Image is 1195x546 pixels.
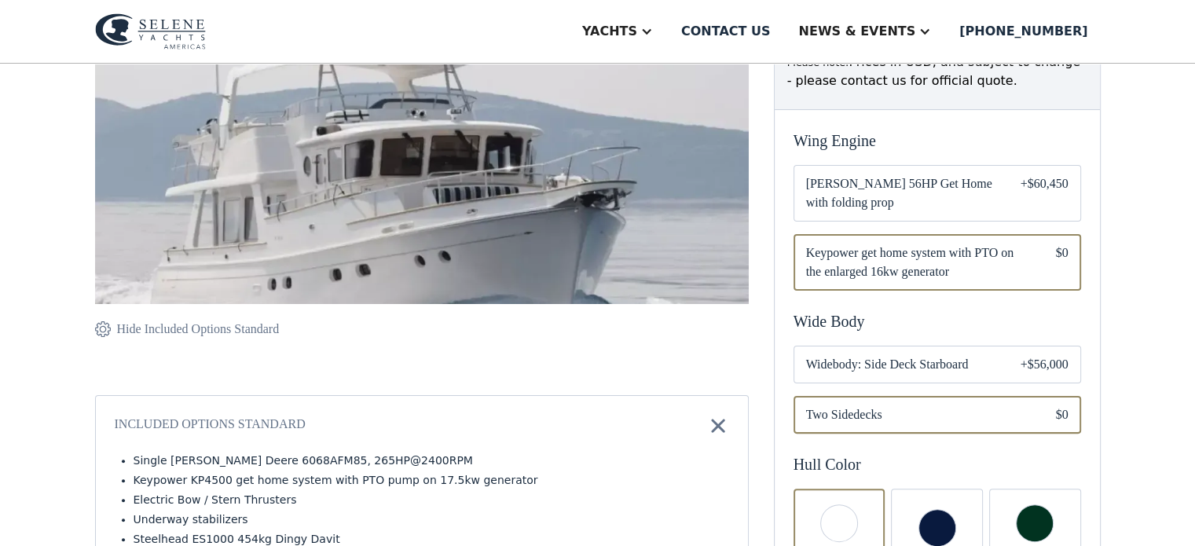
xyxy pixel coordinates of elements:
[787,53,1087,90] div: Prices in USD, and subject to change - please contact us for official quote.
[806,174,995,212] span: [PERSON_NAME] 56HP Get Home with folding prop
[806,355,995,374] span: Widebody: Side Deck Starboard
[134,472,729,489] li: Keypower KP4500 get home system with PTO pump on 17.5kw generator
[787,57,849,68] span: Please note:
[707,415,729,437] img: icon
[959,22,1087,41] div: [PHONE_NUMBER]
[95,13,206,49] img: logo
[681,22,771,41] div: Contact us
[134,492,729,508] li: Electric Bow / Stern Thrusters
[794,129,1081,152] div: Wing Engine
[95,320,111,339] img: icon
[117,320,280,339] div: Hide Included Options Standard
[794,453,1081,476] div: Hull Color
[134,453,729,469] li: Single [PERSON_NAME] Deere 6068AFM85, 265HP@2400RPM
[1020,355,1068,374] div: +$56,000
[1056,405,1069,424] div: $0
[582,22,637,41] div: Yachts
[794,310,1081,333] div: Wide Body
[115,415,306,437] div: Included Options Standard
[134,511,729,528] li: Underway stabilizers
[1056,244,1069,281] div: $0
[1020,174,1068,212] div: +$60,450
[798,22,915,41] div: News & EVENTS
[95,320,280,339] a: Hide Included Options Standard
[806,244,1031,281] span: Keypower get home system with PTO on the enlarged 16kw generator
[806,405,1031,424] span: Two Sidedecks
